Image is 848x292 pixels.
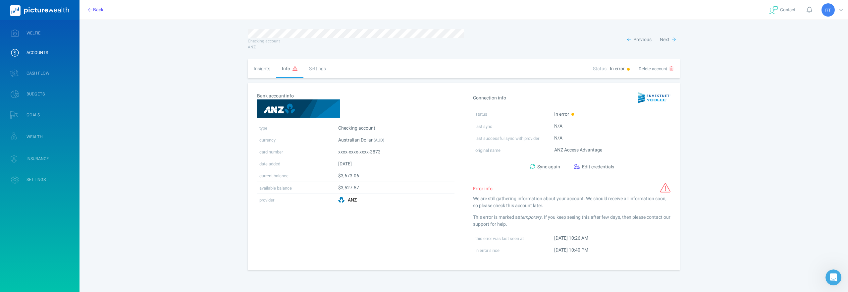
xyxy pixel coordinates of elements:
span: original name [475,147,501,153]
img: svg+xml;base64,PHN2ZyB4bWxucz0iaHR0cDovL3d3dy53My5vcmcvMjAwMC9zdmciIHdpZHRoPSIyNyIgaGVpZ2h0PSIyNC... [769,6,778,14]
span: last successful sync with provider [475,135,539,142]
span: In error [554,111,569,118]
span: Bank account info [257,92,294,99]
div: This error is marked as . If you keep seeing this after few days, then please contact our support... [473,214,670,228]
span: date added [259,161,280,167]
span: BUDGETS [26,91,45,97]
span: N/A [554,123,562,130]
span: Australian Dollar [338,137,384,144]
span: in error since [475,247,500,254]
a: ANZ [348,197,357,204]
span: available balance [259,185,292,191]
span: currency [259,137,276,143]
span: xxxx-xxxx-xxxx-3873 [338,148,381,155]
span: In error [610,65,625,72]
span: Status: [593,65,608,72]
span: $3,673.06 [338,172,359,179]
span: WELFIE [26,30,40,36]
button: Delete account [634,63,677,75]
span: type [259,125,267,131]
span: [DATE] 10:26 AM [554,235,588,242]
div: Rachael Tate [821,3,835,17]
span: CASH FLOW [26,71,49,76]
span: Next [660,36,669,43]
button: Edit credentials [570,161,618,172]
span: [DATE] 10:40 PM [554,247,588,254]
span: INSURANCE [26,156,49,161]
span: SETTINGS [26,177,46,182]
span: ACCOUNTS [26,50,48,55]
span: Sync again [537,163,560,170]
span: current balance [259,173,289,179]
span: last sync [475,123,492,130]
button: Sync again [525,161,565,172]
span: ANZ Access Advantage [554,146,602,153]
div: Checking account [248,38,464,44]
button: Previous [623,34,656,45]
img: ANZ [257,99,340,118]
span: Connection info [473,94,506,101]
span: RT [825,8,831,13]
span: card number [259,149,283,155]
span: [DATE] [338,160,352,167]
span: N/A [554,135,562,142]
span: $3,527.57 [338,184,359,191]
span: ( AUD ) [374,137,384,143]
span: this error was last seen at [475,235,524,242]
span: GOALS [26,112,40,118]
em: temporary [520,214,542,221]
span: Edit credentials [582,163,614,170]
span: provider [259,197,274,203]
div: ANZ [248,44,464,50]
button: Next [656,34,680,45]
span: Delete account [639,66,667,72]
button: Back [84,4,108,15]
span: status [475,111,487,117]
span: Error info [473,185,493,192]
img: PictureWealth [10,5,69,16]
iframe: Intercom live chat [825,269,841,285]
div: Insights [248,59,276,78]
span: WEALTH [26,134,43,140]
div: We are still gathering information about your account. We should receive all information soon, so... [473,195,670,209]
span: Previous [633,36,652,43]
div: Info [276,59,303,78]
span: Checking account [338,125,375,132]
div: Settings [303,59,332,78]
